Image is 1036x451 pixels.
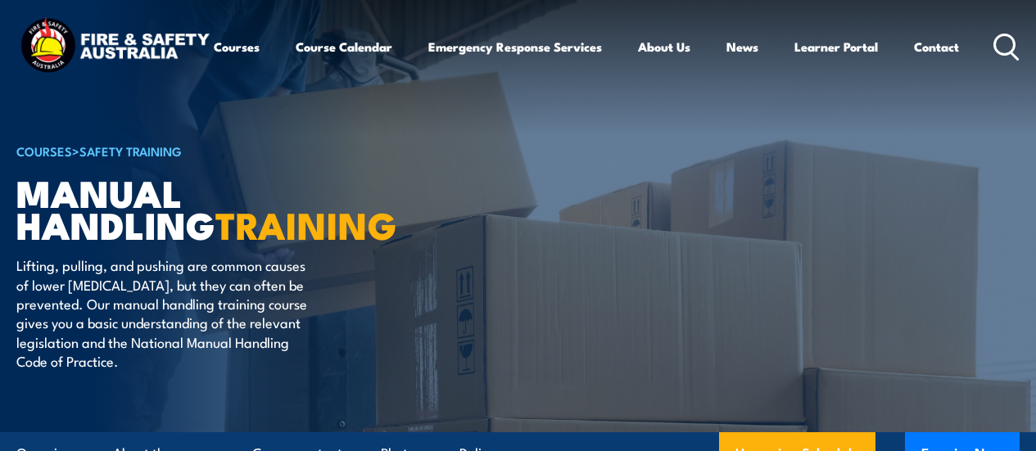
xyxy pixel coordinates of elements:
a: Contact [914,27,959,66]
h6: > [16,141,421,160]
a: Courses [214,27,260,66]
a: News [726,27,758,66]
a: Course Calendar [296,27,392,66]
strong: TRAINING [215,196,397,252]
a: Learner Portal [794,27,878,66]
h1: Manual Handling [16,176,421,240]
a: COURSES [16,142,72,160]
p: Lifting, pulling, and pushing are common causes of lower [MEDICAL_DATA], but they can often be pr... [16,255,315,370]
a: About Us [638,27,690,66]
a: Emergency Response Services [428,27,602,66]
a: Safety Training [79,142,182,160]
